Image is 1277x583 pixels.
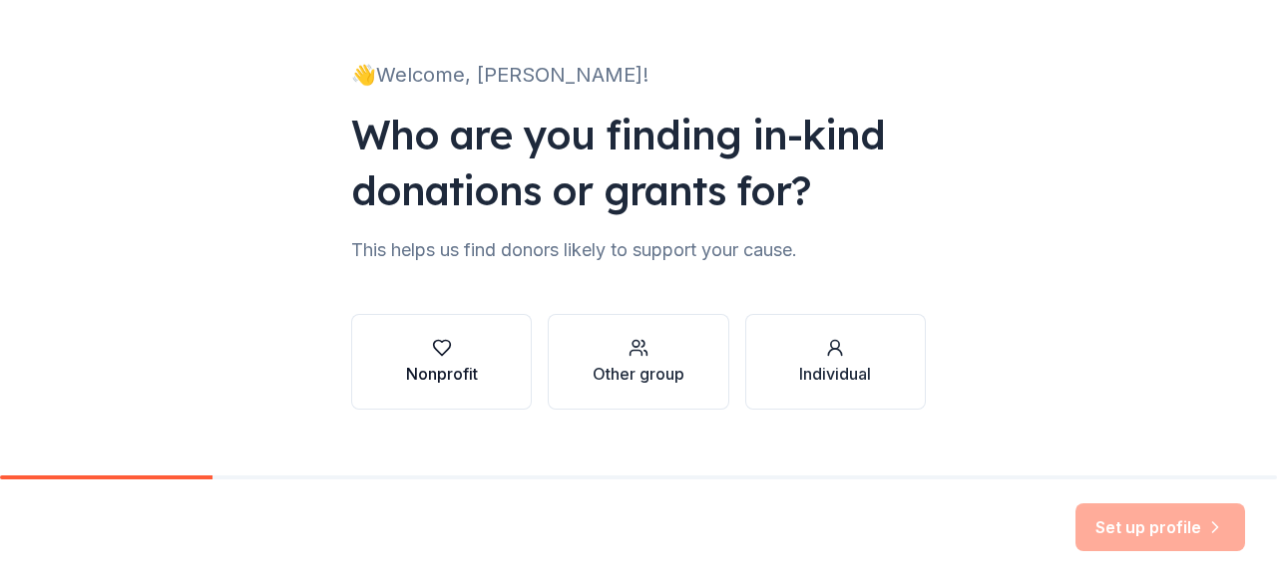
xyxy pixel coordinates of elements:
[351,234,926,266] div: This helps us find donors likely to support your cause.
[351,59,926,91] div: 👋 Welcome, [PERSON_NAME]!
[351,314,532,410] button: Nonprofit
[593,362,684,386] div: Other group
[799,362,871,386] div: Individual
[548,314,728,410] button: Other group
[351,107,926,218] div: Who are you finding in-kind donations or grants for?
[406,362,478,386] div: Nonprofit
[745,314,926,410] button: Individual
